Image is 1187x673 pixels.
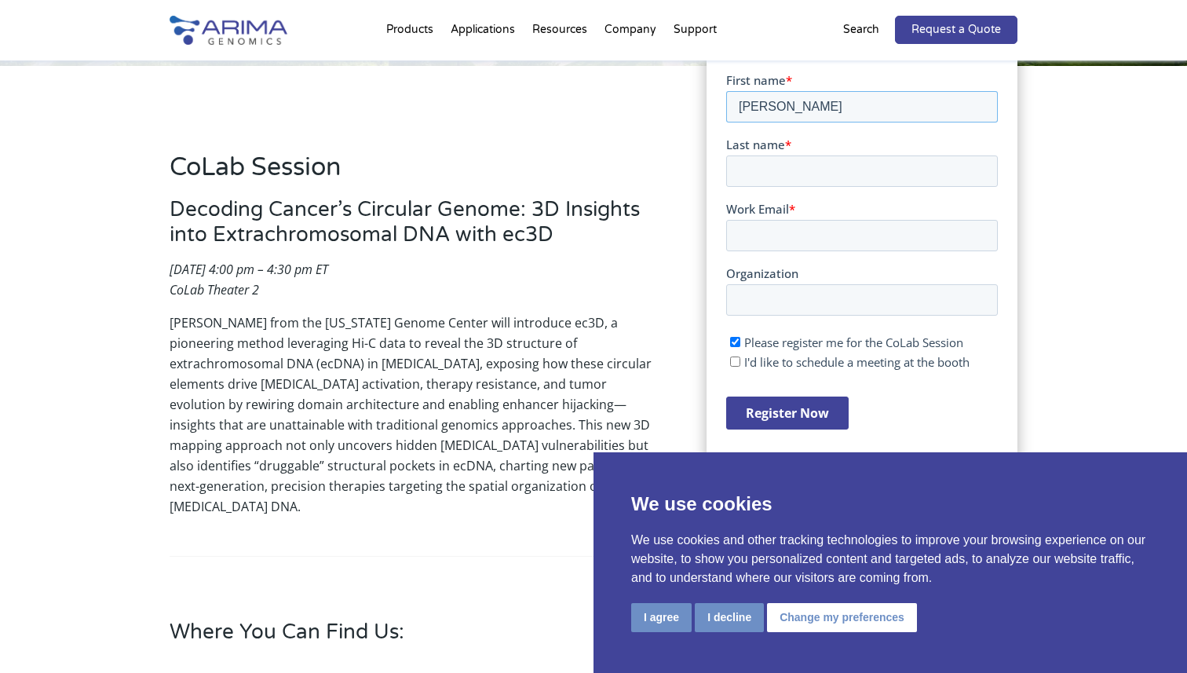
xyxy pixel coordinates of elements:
[170,620,659,657] h3: Where You Can Find Us:
[895,16,1017,44] a: Request a Quote
[170,261,328,278] em: [DATE] 4:00 pm – 4:30 pm ET
[631,603,692,632] button: I agree
[767,603,917,632] button: Change my preferences
[631,490,1149,518] p: We use cookies
[170,281,259,298] em: CoLab Theater 2
[843,20,879,40] p: Search
[170,313,659,517] p: [PERSON_NAME] from the [US_STATE] Genome Center will introduce ec3D, a pioneering method leveragi...
[170,150,659,197] h2: CoLab Session
[170,197,659,259] h3: Decoding Cancer’s Circular Genome: 3D Insights into Extrachromosomal DNA with ec3D
[631,531,1149,587] p: We use cookies and other tracking technologies to improve your browsing experience on our website...
[695,603,764,632] button: I decline
[726,72,998,444] iframe: Form 0
[170,16,287,45] img: Arima-Genomics-logo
